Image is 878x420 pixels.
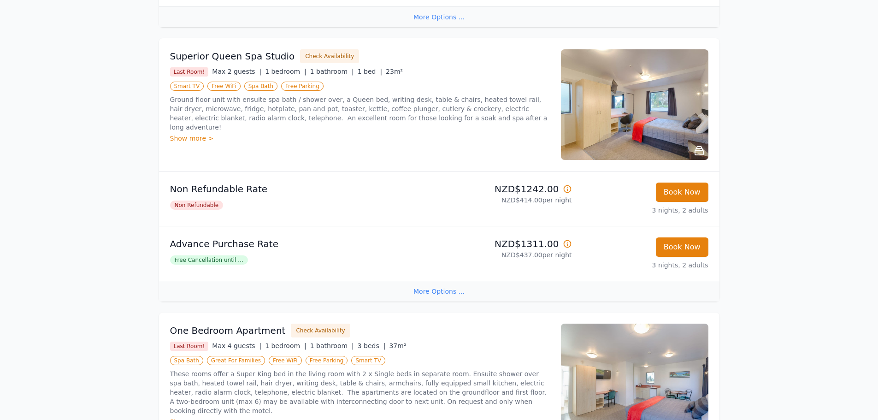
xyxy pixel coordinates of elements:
[170,183,436,195] p: Non Refundable Rate
[579,260,708,270] p: 3 nights, 2 adults
[170,134,550,143] div: Show more >
[170,95,550,132] p: Ground floor unit with ensuite spa bath / shower over, a Queen bed, writing desk, table & chairs,...
[656,237,708,257] button: Book Now
[170,356,203,365] span: Spa Bath
[170,324,286,337] h3: One Bedroom Apartment
[358,68,382,75] span: 1 bed |
[443,195,572,205] p: NZD$414.00 per night
[656,183,708,202] button: Book Now
[579,206,708,215] p: 3 nights, 2 adults
[170,201,224,210] span: Non Refundable
[170,50,295,63] h3: Superior Queen Spa Studio
[159,281,719,302] div: More Options ...
[310,342,354,349] span: 1 bathroom |
[170,82,204,91] span: Smart TV
[170,342,209,351] span: Last Room!
[170,237,436,250] p: Advance Purchase Rate
[358,342,386,349] span: 3 beds |
[306,356,348,365] span: Free Parking
[443,183,572,195] p: NZD$1242.00
[170,67,209,77] span: Last Room!
[291,324,350,337] button: Check Availability
[351,356,385,365] span: Smart TV
[269,356,302,365] span: Free WiFi
[300,49,359,63] button: Check Availability
[265,68,306,75] span: 1 bedroom |
[386,68,403,75] span: 23m²
[265,342,306,349] span: 1 bedroom |
[443,237,572,250] p: NZD$1311.00
[443,250,572,260] p: NZD$437.00 per night
[207,356,265,365] span: Great For Families
[212,68,261,75] span: Max 2 guests |
[170,255,248,265] span: Free Cancellation until ...
[310,68,354,75] span: 1 bathroom |
[159,6,719,27] div: More Options ...
[389,342,406,349] span: 37m²
[244,82,277,91] span: Spa Bath
[170,369,550,415] p: These rooms offer a Super King bed in the living room with 2 x Single beds in separate room. Ensu...
[212,342,261,349] span: Max 4 guests |
[207,82,241,91] span: Free WiFi
[281,82,324,91] span: Free Parking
